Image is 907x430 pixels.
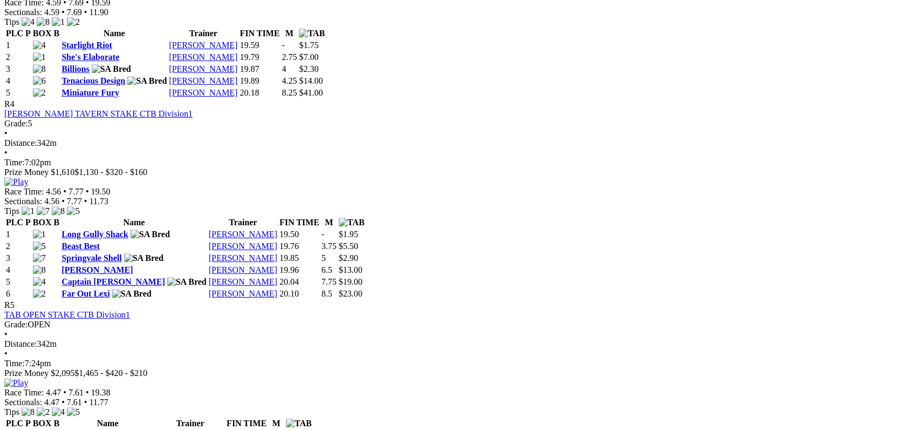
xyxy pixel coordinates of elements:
span: • [4,330,8,339]
span: • [63,388,66,397]
img: 4 [33,277,46,287]
a: Tenacious Design [62,76,125,85]
img: 8 [37,17,50,27]
span: • [62,398,65,407]
span: B [53,29,59,38]
td: 1 [5,40,31,51]
span: 4.47 [46,388,61,397]
th: FIN TIME [239,28,280,39]
text: - [282,41,284,50]
th: Trainer [168,28,238,39]
a: [PERSON_NAME] [209,253,277,263]
td: 5 [5,88,31,98]
img: 8 [33,64,46,74]
text: 4 [282,64,286,73]
span: • [86,388,89,397]
text: 5 [322,253,326,263]
th: Trainer [208,217,278,228]
span: • [84,197,87,206]
img: SA Bred [131,230,170,239]
span: 11.90 [89,8,108,17]
span: • [63,187,66,196]
td: 3 [5,64,31,75]
img: 7 [37,206,50,216]
span: Time: [4,158,25,167]
a: [PERSON_NAME] [209,241,277,251]
a: [PERSON_NAME] [169,76,237,85]
img: 5 [67,407,80,417]
span: Race Time: [4,388,44,397]
span: • [62,8,65,17]
img: TAB [286,419,312,428]
th: M [268,418,284,429]
img: 8 [52,206,65,216]
td: 4 [5,76,31,86]
a: She's Elaborate [62,52,119,62]
img: 4 [33,41,46,50]
a: [PERSON_NAME] [209,265,277,274]
td: 19.79 [239,52,280,63]
div: 7:02pm [4,158,903,167]
img: 4 [52,407,65,417]
a: Miniature Fury [62,88,119,97]
td: 19.89 [239,76,280,86]
a: [PERSON_NAME] [169,64,237,73]
text: 3.75 [322,241,337,251]
img: 5 [33,241,46,251]
img: 1 [33,230,46,239]
img: 1 [52,17,65,27]
span: 7.77 [69,187,84,196]
img: 7 [33,253,46,263]
img: 6 [33,76,46,86]
a: Billions [62,64,90,73]
a: [PERSON_NAME] TAVERN STAKE CTB Division1 [4,109,193,118]
td: 19.96 [279,265,320,276]
a: [PERSON_NAME] [62,265,133,274]
span: 11.73 [89,197,108,206]
span: BOX [33,218,52,227]
span: $5.50 [339,241,358,251]
span: BOX [33,419,52,428]
text: 8.5 [322,289,332,298]
span: Distance: [4,138,37,147]
span: $2.30 [299,64,318,73]
span: Grade: [4,119,28,128]
span: P [25,218,31,227]
td: 1 [5,229,31,240]
span: Grade: [4,320,28,329]
img: TAB [299,29,325,38]
span: $13.00 [339,265,363,274]
a: Long Gully Shack [62,230,128,239]
a: Far Out Lexi [62,289,110,298]
img: Play [4,378,28,388]
td: 20.18 [239,88,280,98]
span: Sectionals: [4,398,42,407]
span: • [62,197,65,206]
span: $14.00 [299,76,323,85]
span: Tips [4,17,19,26]
img: 1 [22,206,35,216]
span: Distance: [4,339,37,348]
td: 4 [5,265,31,276]
span: 19.50 [91,187,111,196]
img: 8 [22,407,35,417]
text: - [322,230,324,239]
img: 1 [33,52,46,62]
th: Name [61,418,154,429]
td: 19.50 [279,229,320,240]
th: Name [61,217,207,228]
div: 7:24pm [4,359,903,368]
span: $23.00 [339,289,363,298]
span: Tips [4,407,19,416]
text: 2.75 [282,52,297,62]
span: Sectionals: [4,197,42,206]
img: SA Bred [112,289,152,299]
span: $41.00 [299,88,323,97]
img: 8 [33,265,46,275]
img: SA Bred [127,76,167,86]
span: Time: [4,359,25,368]
span: BOX [33,29,52,38]
span: • [84,398,87,407]
span: B [53,218,59,227]
th: Name [61,28,167,39]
